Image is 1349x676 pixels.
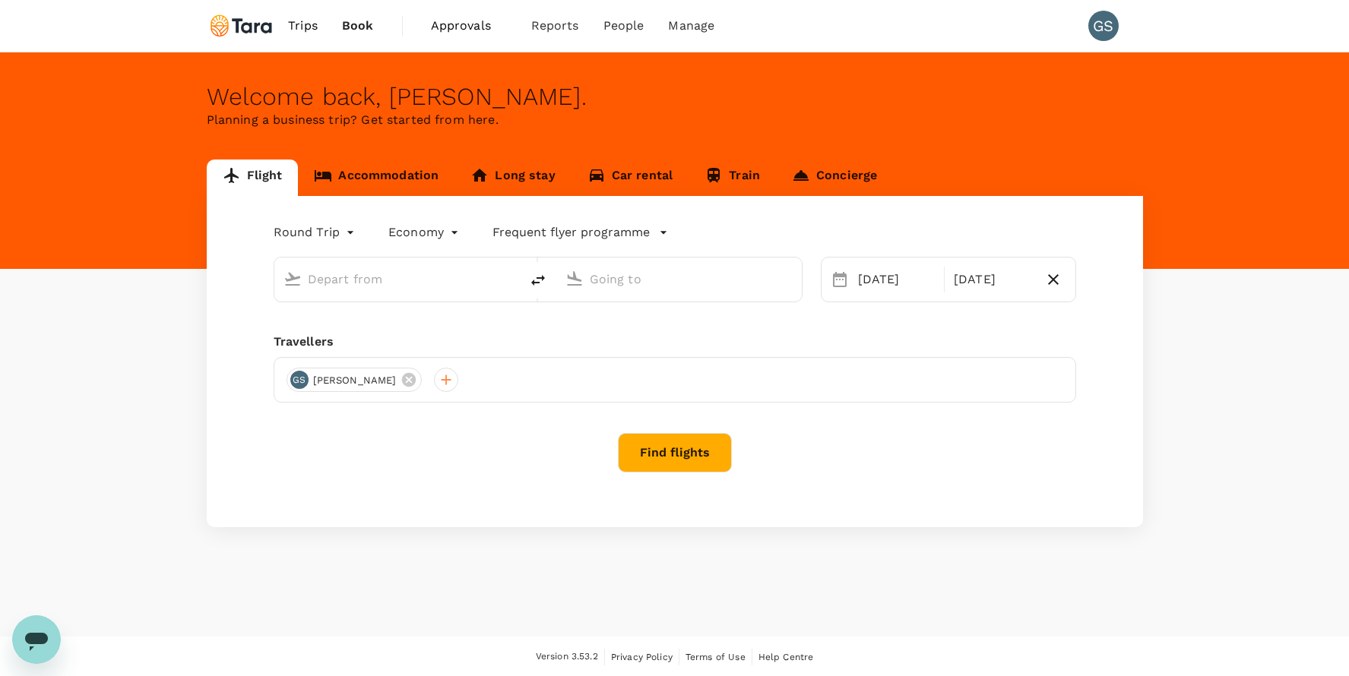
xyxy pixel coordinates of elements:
[520,262,556,299] button: delete
[308,267,488,291] input: Depart from
[603,17,644,35] span: People
[1088,11,1119,41] div: GS
[531,17,579,35] span: Reports
[852,264,942,295] div: [DATE]
[492,223,668,242] button: Frequent flyer programme
[207,83,1143,111] div: Welcome back , [PERSON_NAME] .
[274,220,359,245] div: Round Trip
[12,615,61,664] iframe: Button to launch messaging window
[298,160,454,196] a: Accommodation
[611,649,673,665] a: Privacy Policy
[207,160,299,196] a: Flight
[618,433,732,472] button: Find flights
[686,649,746,665] a: Terms of Use
[572,160,689,196] a: Car rental
[287,368,423,392] div: GS[PERSON_NAME]
[388,220,462,245] div: Economy
[590,267,770,291] input: Going to
[611,652,673,662] span: Privacy Policy
[207,9,277,43] img: Tara Climate Ltd
[776,160,893,196] a: Concierge
[509,277,512,280] button: Open
[342,17,374,35] span: Book
[689,160,776,196] a: Train
[686,652,746,662] span: Terms of Use
[454,160,571,196] a: Long stay
[668,17,714,35] span: Manage
[758,649,814,665] a: Help Centre
[791,277,794,280] button: Open
[290,371,309,389] div: GS
[288,17,318,35] span: Trips
[431,17,507,35] span: Approvals
[207,111,1143,129] p: Planning a business trip? Get started from here.
[948,264,1037,295] div: [DATE]
[758,652,814,662] span: Help Centre
[274,333,1076,351] div: Travellers
[304,373,406,388] span: [PERSON_NAME]
[492,223,650,242] p: Frequent flyer programme
[536,649,598,665] span: Version 3.53.2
